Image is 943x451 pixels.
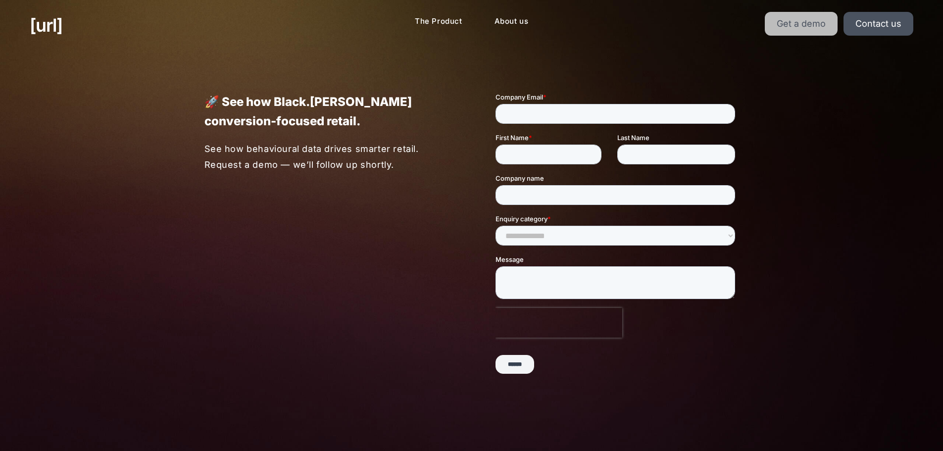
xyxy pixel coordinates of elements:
a: [URL] [30,12,62,39]
a: About us [487,12,537,31]
p: 🚀 See how Black.[PERSON_NAME] conversion-focused retail. [204,92,448,131]
iframe: Form 1 [496,92,739,391]
a: Get a demo [765,12,838,36]
p: See how behavioural data drives smarter retail. Request a demo — we’ll follow up shortly. [204,141,448,172]
a: The Product [407,12,470,31]
a: Contact us [844,12,913,36]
